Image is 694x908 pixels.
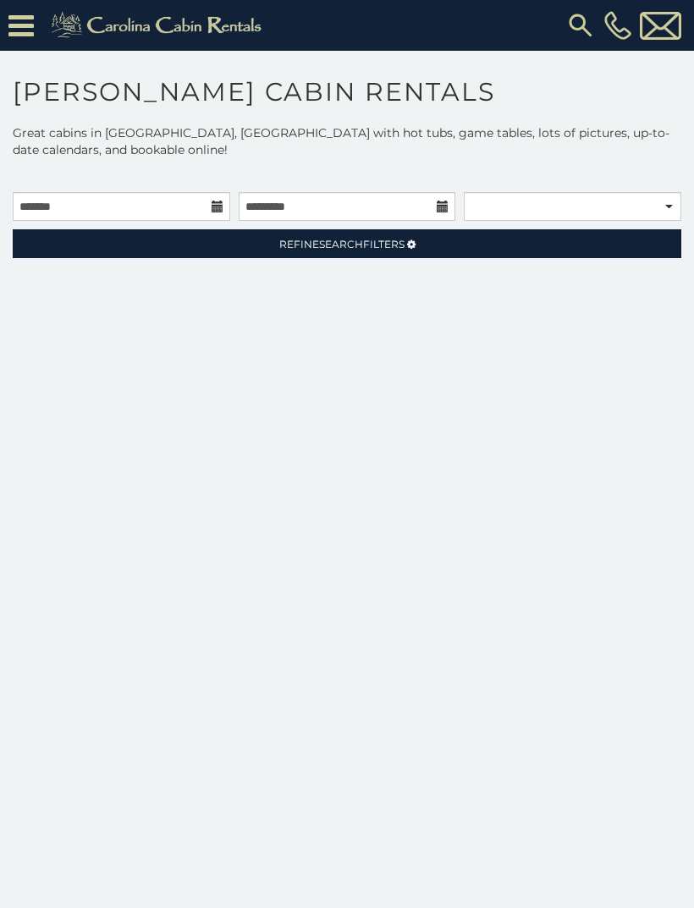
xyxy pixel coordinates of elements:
[600,11,636,40] a: [PHONE_NUMBER]
[319,238,363,250] span: Search
[42,8,276,42] img: Khaki-logo.png
[13,229,681,258] a: RefineSearchFilters
[565,10,596,41] img: search-regular.svg
[279,238,405,250] span: Refine Filters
